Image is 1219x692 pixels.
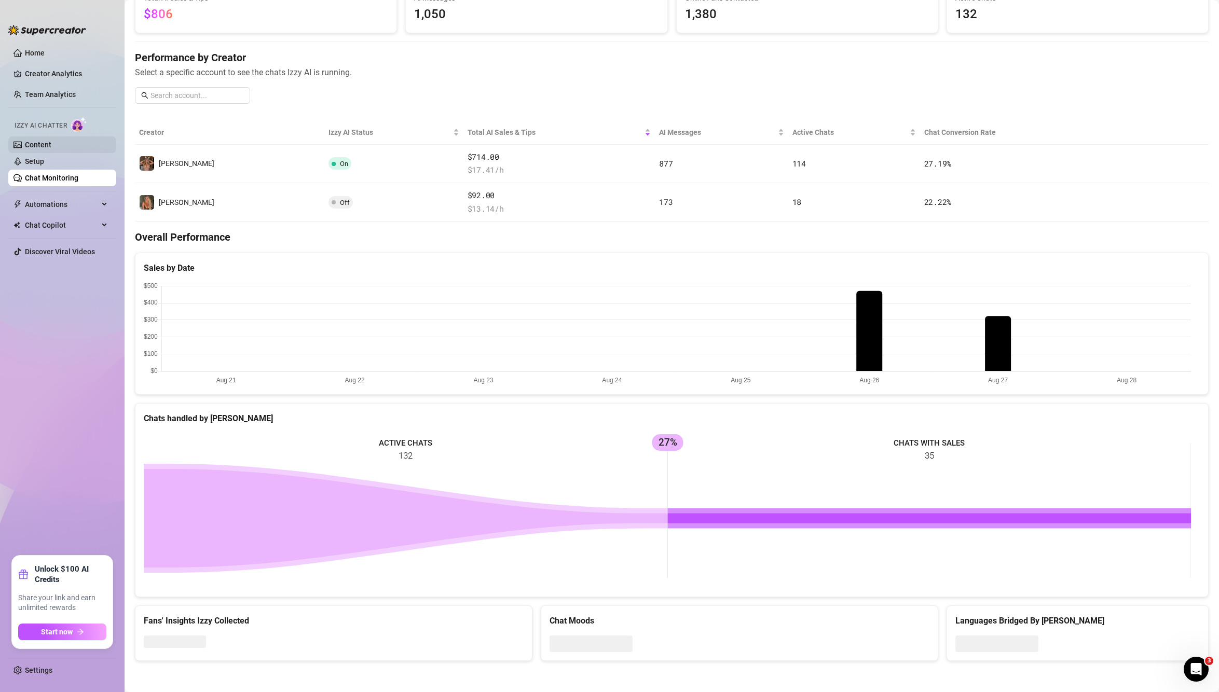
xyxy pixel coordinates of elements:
span: Chat Copilot [25,217,99,233]
h4: Overall Performance [135,230,1209,244]
img: AI Chatter [71,117,87,132]
span: 877 [659,158,673,169]
a: Team Analytics [25,90,76,99]
th: Active Chats [788,120,920,145]
a: Chat Monitoring [25,174,78,182]
th: Creator [135,120,324,145]
div: Languages Bridged By [PERSON_NAME] [955,614,1200,627]
span: gift [18,569,29,579]
span: Active Chats [792,127,908,138]
img: Kelly [140,156,154,171]
a: Creator Analytics [25,65,108,82]
span: search [141,92,148,99]
div: Chat Moods [550,614,929,627]
span: 114 [792,158,806,169]
h4: Performance by Creator [135,50,1209,65]
span: $714.00 [468,151,651,163]
span: 1,050 [414,5,659,24]
span: 3 [1205,657,1213,665]
img: logo-BBDzfeDw.svg [8,25,86,35]
span: 132 [955,5,1200,24]
span: On [340,160,348,168]
span: 18 [792,197,801,207]
img: Chat Copilot [13,222,20,229]
span: arrow-right [77,628,84,635]
span: Izzy AI Status [328,127,451,138]
span: Total AI Sales & Tips [468,127,643,138]
button: Start nowarrow-right [18,624,106,640]
th: Chat Conversion Rate [920,120,1101,145]
a: Settings [25,666,52,674]
span: $806 [144,7,173,21]
div: Chats handled by [PERSON_NAME] [144,412,1200,425]
span: 22.22 % [924,197,951,207]
div: Fans' Insights Izzy Collected [144,614,524,627]
input: Search account... [150,90,244,101]
a: Setup [25,157,44,165]
span: Off [340,199,350,206]
div: Sales by Date [144,261,1200,274]
a: Content [25,141,51,149]
a: Discover Viral Videos [25,247,95,256]
span: $92.00 [468,189,651,202]
img: Kelly [140,195,154,210]
a: Home [25,49,45,57]
span: $ 13.14 /h [468,203,651,215]
span: Share your link and earn unlimited rewards [18,593,106,613]
th: AI Messages [655,120,788,145]
span: Start now [41,628,73,636]
span: 173 [659,197,673,207]
th: Total AI Sales & Tips [463,120,655,145]
span: Izzy AI Chatter [15,121,67,131]
span: [PERSON_NAME] [159,159,214,168]
span: [PERSON_NAME] [159,198,214,206]
iframe: Intercom live chat [1184,657,1209,682]
span: 1,380 [685,5,929,24]
span: Select a specific account to see the chats Izzy AI is running. [135,66,1209,79]
th: Izzy AI Status [324,120,463,145]
strong: Unlock $100 AI Credits [35,564,106,585]
span: 27.19 % [924,158,951,169]
span: thunderbolt [13,200,22,209]
span: Automations [25,196,99,213]
span: $ 17.41 /h [468,164,651,176]
span: AI Messages [659,127,775,138]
